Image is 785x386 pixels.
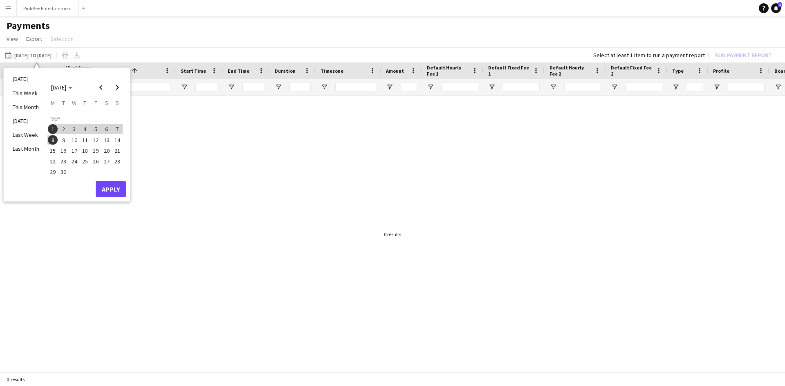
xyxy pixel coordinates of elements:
[335,82,376,92] input: Timezone Filter Input
[69,124,80,134] button: 03-09-2025
[112,156,123,167] button: 28-09-2025
[69,145,80,156] button: 17-09-2025
[195,82,218,92] input: Start Time Filter Input
[70,146,79,156] span: 17
[242,82,265,92] input: End Time Filter Input
[112,135,122,145] span: 14
[102,124,112,134] span: 6
[80,156,90,166] span: 25
[687,82,703,92] input: Type Filter Input
[23,33,45,44] a: Export
[80,134,90,145] button: 11-09-2025
[101,134,112,145] button: 13-09-2025
[59,156,69,166] span: 23
[130,82,171,92] input: Name Filter Input
[58,124,69,134] button: 02-09-2025
[713,68,729,74] span: Profile
[8,128,44,142] li: Last Week
[70,124,79,134] span: 3
[102,146,112,156] span: 20
[275,83,282,91] button: Open Filter Menu
[26,35,42,42] span: Export
[58,167,69,177] button: 30-09-2025
[611,65,653,77] span: Default Fixed Fee 2
[503,82,540,92] input: Default Fixed Fee 1 Filter Input
[427,83,434,91] button: Open Filter Menu
[47,134,58,145] button: 08-09-2025
[3,33,21,44] a: View
[80,145,90,156] button: 18-09-2025
[90,124,101,134] button: 05-09-2025
[386,83,393,91] button: Open Filter Menu
[80,156,90,167] button: 25-09-2025
[488,65,530,77] span: Default Fixed Fee 1
[47,113,123,124] td: SEP
[774,83,782,91] button: Open Filter Menu
[442,82,478,92] input: Default Hourly Fee 1 Filter Input
[59,124,69,134] span: 2
[48,146,58,156] span: 15
[8,114,44,128] li: [DATE]
[58,145,69,156] button: 16-09-2025
[101,145,112,156] button: 20-09-2025
[549,83,557,91] button: Open Filter Menu
[70,156,79,166] span: 24
[66,65,96,77] span: Workforce ID
[47,156,58,167] button: 22-09-2025
[321,68,343,74] span: Timezone
[181,83,188,91] button: Open Filter Menu
[83,99,86,107] span: T
[713,83,720,91] button: Open Filter Menu
[17,0,79,16] button: PinkBee Entertainment
[228,83,235,91] button: Open Filter Menu
[7,35,18,42] span: View
[321,83,328,91] button: Open Filter Menu
[48,80,76,95] button: Choose month and year
[102,156,112,166] span: 27
[102,135,112,145] span: 13
[90,134,101,145] button: 12-09-2025
[109,79,126,96] button: Next month
[91,135,101,145] span: 12
[80,135,90,145] span: 11
[47,167,58,177] button: 29-09-2025
[94,99,97,107] span: F
[728,82,765,92] input: Profile Filter Input
[401,82,417,92] input: Amount Filter Input
[48,135,58,145] span: 8
[91,124,101,134] span: 5
[48,156,58,166] span: 22
[58,156,69,167] button: 23-09-2025
[112,124,123,134] button: 07-09-2025
[101,124,112,134] button: 06-09-2025
[101,156,112,167] button: 27-09-2025
[593,51,705,59] div: Select at least 1 item to run a payment report
[59,146,69,156] span: 16
[90,145,101,156] button: 19-09-2025
[386,68,404,74] span: Amount
[51,84,66,91] span: [DATE]
[275,68,296,74] span: Duration
[112,146,122,156] span: 21
[384,231,401,237] div: 0 results
[611,83,618,91] button: Open Filter Menu
[91,156,101,166] span: 26
[8,72,44,86] li: [DATE]
[112,145,123,156] button: 21-09-2025
[93,79,109,96] button: Previous month
[564,82,601,92] input: Default Hourly Fee 2 Filter Input
[69,134,80,145] button: 10-09-2025
[80,146,90,156] span: 18
[778,2,782,7] span: 1
[59,167,69,177] span: 30
[427,65,469,77] span: Default Hourly Fee 1
[549,65,591,77] span: Default Hourly Fee 2
[47,124,58,134] button: 01-09-2025
[116,99,119,107] span: S
[181,68,206,74] span: Start Time
[90,156,101,167] button: 26-09-2025
[69,156,80,167] button: 24-09-2025
[8,142,44,156] li: Last Month
[5,67,12,74] input: Column with Header Selection
[672,68,684,74] span: Type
